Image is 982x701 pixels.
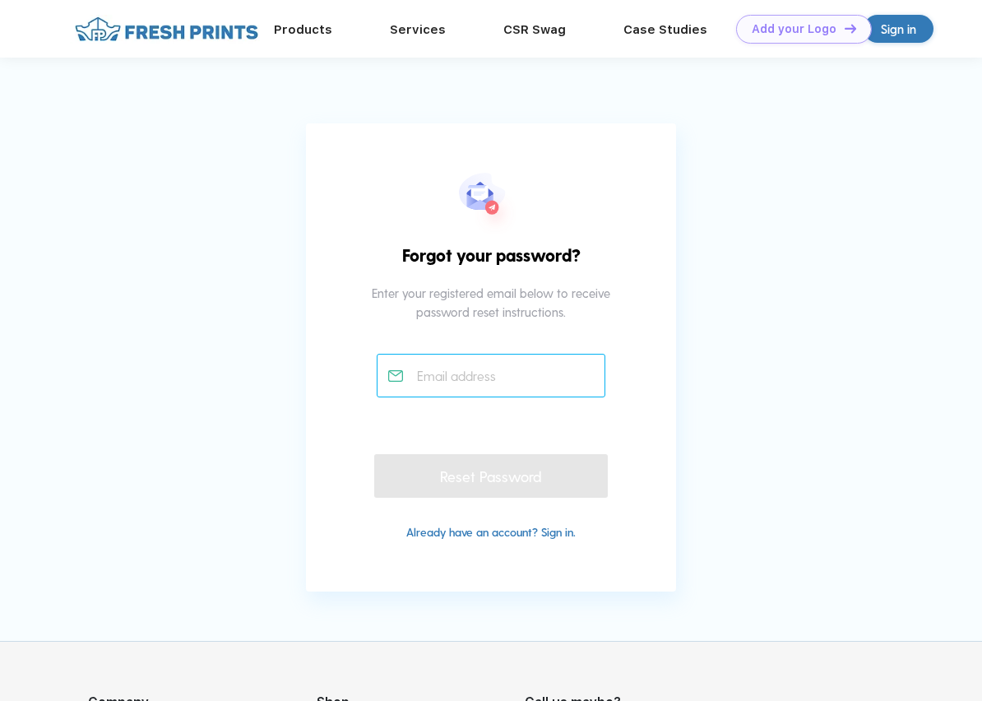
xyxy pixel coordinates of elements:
div: Enter your registered email below to receive password reset instructions. [362,284,621,354]
img: forgot_pwd.svg [459,173,523,242]
img: fo%20logo%202.webp [70,15,263,44]
div: Add your Logo [752,22,836,36]
a: Products [274,22,332,37]
a: Already have an account? Sign in. [406,525,576,539]
img: DT [845,24,856,33]
a: Sign in [864,15,933,43]
div: Forgot your password? [380,242,602,285]
div: Sign in [881,20,916,39]
img: email_active.svg [388,370,403,382]
input: Email address [377,354,606,397]
div: Reset Password [374,454,608,498]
